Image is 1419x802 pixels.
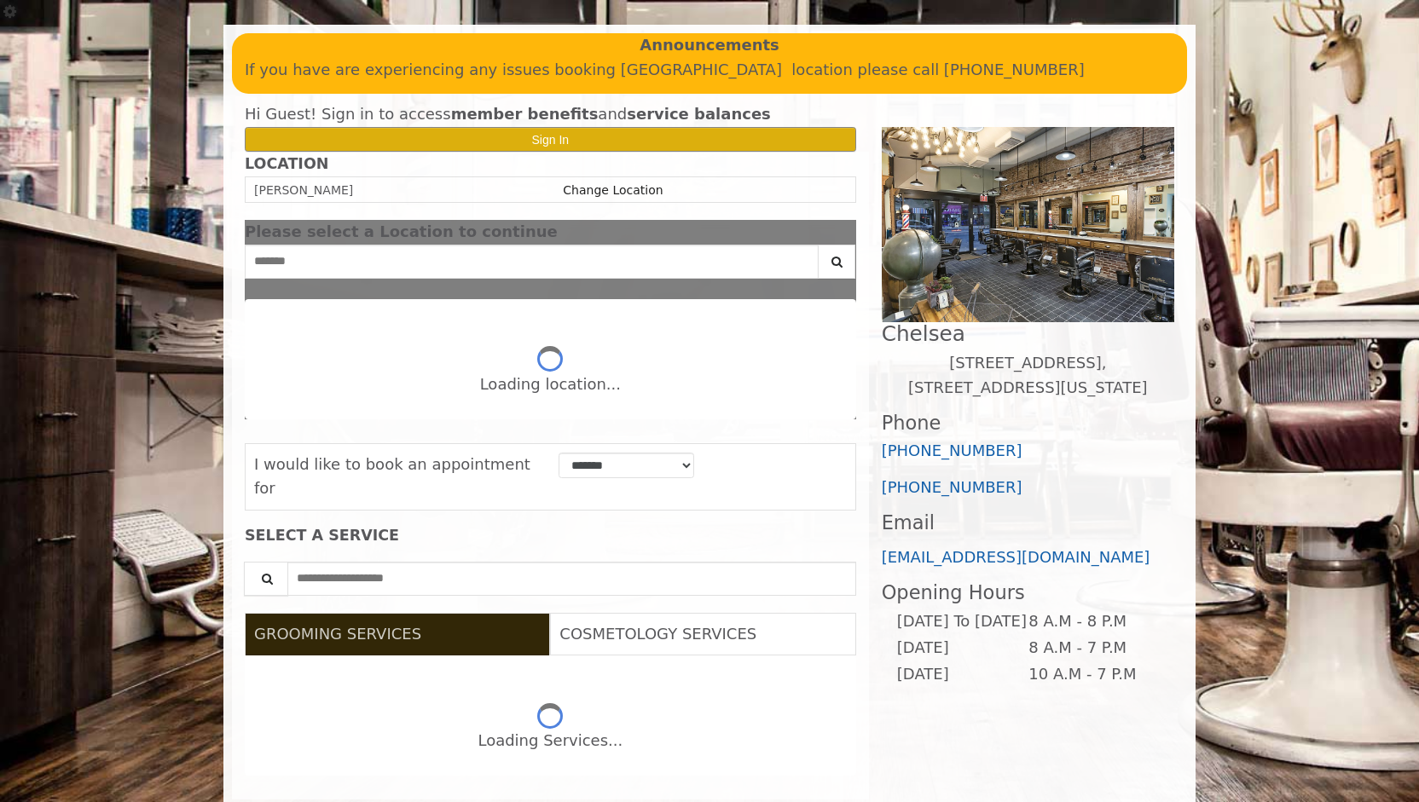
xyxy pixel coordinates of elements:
[882,441,1022,459] a: [PHONE_NUMBER]
[245,655,856,776] div: Grooming services
[254,183,353,197] span: [PERSON_NAME]
[882,548,1150,566] a: [EMAIL_ADDRESS][DOMAIN_NAME]
[1028,609,1160,635] td: 8 A.M - 8 P.M
[896,635,1028,661] td: [DATE]
[882,582,1174,603] h3: Opening Hours
[245,127,856,152] button: Sign In
[478,729,623,753] div: Loading Services...
[245,528,856,544] div: SELECT A SERVICE
[882,322,1174,345] h2: Chelsea
[627,105,771,123] b: service balances
[244,562,288,596] button: Service Search
[896,661,1028,688] td: [DATE]
[451,105,599,123] b: member benefits
[254,625,421,643] span: GROOMING SERVICES
[245,245,856,287] div: Center Select
[245,245,819,279] input: Search Center
[882,413,1174,434] h3: Phone
[559,625,756,643] span: COSMETOLOGY SERVICES
[827,256,847,268] i: Search button
[882,478,1022,496] a: [PHONE_NUMBER]
[254,455,530,498] span: I would like to book an appointment for
[1028,661,1160,688] td: 10 A.M - 7 P.M
[882,512,1174,534] h3: Email
[480,372,621,397] div: Loading location...
[640,33,779,58] b: Announcements
[831,227,856,238] button: close dialog
[1028,635,1160,661] td: 8 A.M - 7 P.M
[896,609,1028,635] td: [DATE] To [DATE]
[245,58,1174,83] p: If you have are experiencing any issues booking [GEOGRAPHIC_DATA] location please call [PHONE_NUM...
[563,183,663,197] a: Change Location
[245,222,558,240] span: Please select a Location to continue
[245,102,856,127] div: Hi Guest! Sign in to access and
[882,351,1174,401] p: [STREET_ADDRESS],[STREET_ADDRESS][US_STATE]
[245,155,328,172] b: LOCATION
